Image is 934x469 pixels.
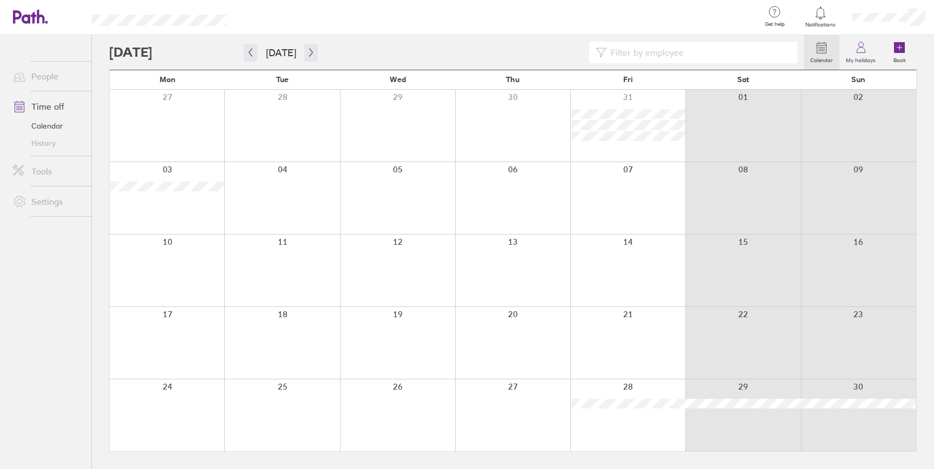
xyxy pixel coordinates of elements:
[506,75,519,84] span: Thu
[257,44,305,62] button: [DATE]
[159,75,176,84] span: Mon
[4,117,91,135] a: Calendar
[804,35,839,70] a: Calendar
[851,75,865,84] span: Sun
[757,21,792,28] span: Get help
[887,54,912,64] label: Book
[737,75,749,84] span: Sat
[4,65,91,87] a: People
[4,96,91,117] a: Time off
[803,22,838,28] span: Notifications
[623,75,633,84] span: Fri
[804,54,839,64] label: Calendar
[839,35,882,70] a: My holidays
[4,160,91,182] a: Tools
[606,42,791,63] input: Filter by employee
[882,35,917,70] a: Book
[4,191,91,212] a: Settings
[390,75,406,84] span: Wed
[4,135,91,152] a: History
[803,5,838,28] a: Notifications
[839,54,882,64] label: My holidays
[276,75,289,84] span: Tue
